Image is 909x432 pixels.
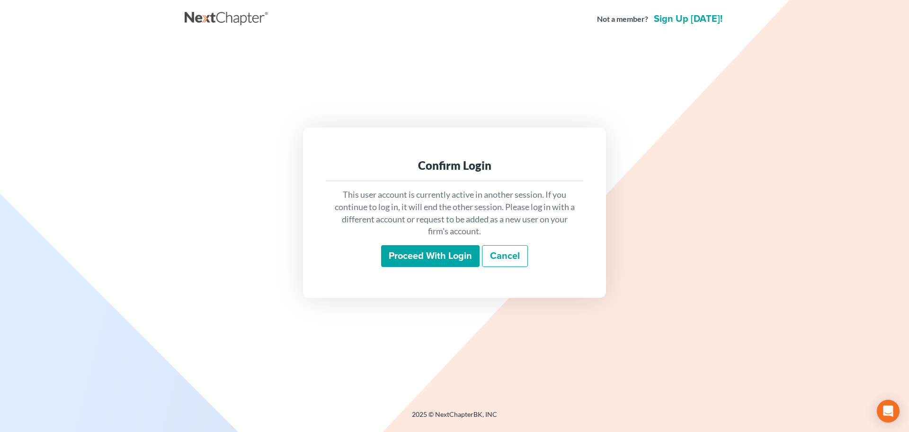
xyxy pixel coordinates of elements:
[877,400,900,423] div: Open Intercom Messenger
[482,245,528,267] a: Cancel
[597,14,648,25] strong: Not a member?
[381,245,480,267] input: Proceed with login
[333,189,576,238] p: This user account is currently active in another session. If you continue to log in, it will end ...
[185,410,724,427] div: 2025 © NextChapterBK, INC
[333,158,576,173] div: Confirm Login
[652,14,724,24] a: Sign up [DATE]!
